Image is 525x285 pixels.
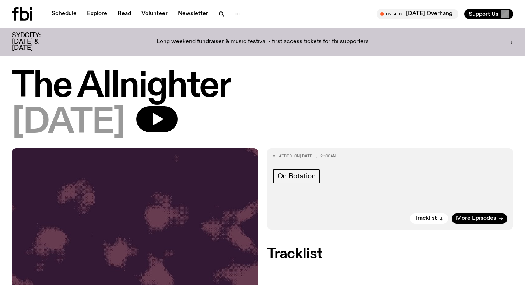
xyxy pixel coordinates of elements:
button: On Air[DATE] Overhang [377,9,458,19]
p: Long weekend fundraiser & music festival - first access tickets for fbi supporters [157,39,369,45]
button: Tracklist [410,213,448,224]
span: Tracklist [414,216,437,221]
span: On Rotation [277,172,316,180]
a: Explore [83,9,112,19]
a: Volunteer [137,9,172,19]
button: Support Us [464,9,513,19]
span: Aired on [279,153,300,159]
a: Schedule [47,9,81,19]
span: [DATE] [300,153,315,159]
h1: The Allnighter [12,70,513,103]
h2: Tracklist [267,247,514,261]
span: Support Us [469,11,498,17]
h3: SYDCITY: [DATE] & [DATE] [12,32,59,51]
a: Newsletter [174,9,213,19]
span: More Episodes [456,216,496,221]
a: More Episodes [452,213,507,224]
span: [DATE] [12,106,125,139]
a: Read [113,9,136,19]
a: On Rotation [273,169,320,183]
span: , 2:00am [315,153,336,159]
